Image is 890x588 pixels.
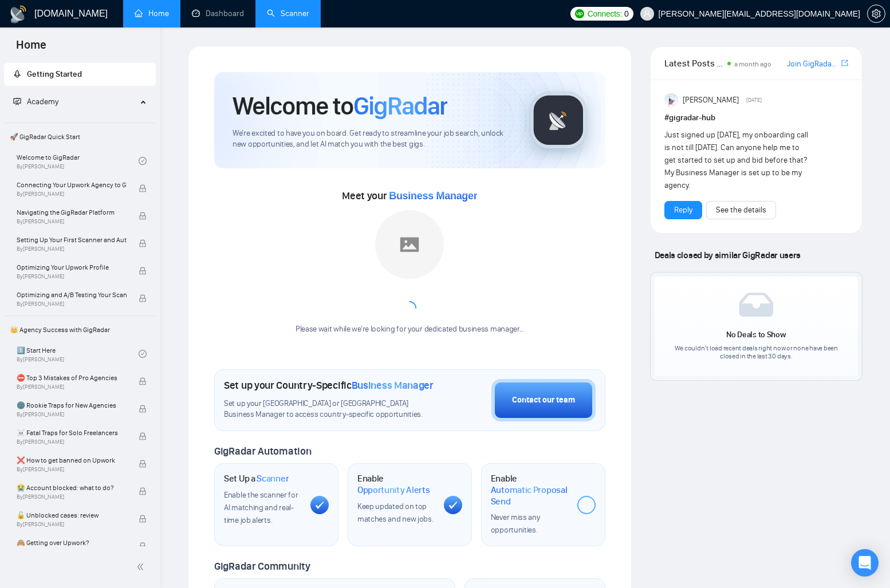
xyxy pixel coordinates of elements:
span: Never miss any opportunities. [491,512,540,535]
span: Optimizing Your Upwork Profile [17,262,127,273]
span: We're excited to have you on board. Get ready to streamline your job search, unlock new opportuni... [233,128,511,150]
span: By [PERSON_NAME] [17,218,127,225]
h1: Welcome to [233,90,447,121]
span: 🌚 Rookie Traps for New Agencies [17,400,127,411]
span: loading [402,301,417,315]
span: lock [139,432,147,440]
span: 👑 Agency Success with GigRadar [5,318,155,341]
span: Academy [13,97,58,106]
a: 1️⃣ Start HereBy[PERSON_NAME] [17,341,139,366]
span: Optimizing and A/B Testing Your Scanner for Better Results [17,289,127,301]
span: lock [139,294,147,302]
span: Opportunity Alerts [357,484,430,496]
span: By [PERSON_NAME] [17,466,127,473]
span: Home [7,37,56,61]
a: searchScanner [267,9,309,18]
div: Please wait while we're looking for your dedicated business manager... [289,324,531,335]
span: check-circle [139,350,147,358]
span: By [PERSON_NAME] [17,246,127,252]
span: double-left [136,561,148,573]
img: logo [9,5,27,23]
span: Keep updated on top matches and new jobs. [357,502,434,524]
span: 0 [624,7,629,20]
a: Join GigRadar Slack Community [787,58,839,70]
span: Automatic Proposal Send [491,484,568,507]
a: See the details [716,204,766,216]
span: Academy [27,97,58,106]
span: No Deals to Show [726,330,786,340]
span: By [PERSON_NAME] [17,439,127,445]
a: Welcome to GigRadarBy[PERSON_NAME] [17,148,139,173]
span: Connects: [588,7,622,20]
span: lock [139,405,147,413]
span: check-circle [139,157,147,165]
span: Latest Posts from the GigRadar Community [664,56,724,70]
span: By [PERSON_NAME] [17,191,127,198]
img: upwork-logo.png [575,9,584,18]
span: setting [868,9,885,18]
span: Set up your [GEOGRAPHIC_DATA] or [GEOGRAPHIC_DATA] Business Manager to access country-specific op... [224,398,434,420]
button: Reply [664,201,702,219]
span: Getting Started [27,69,82,79]
span: user [643,10,651,18]
span: lock [139,460,147,468]
div: Open Intercom Messenger [851,549,879,577]
span: ☠️ Fatal Traps for Solo Freelancers [17,427,127,439]
span: lock [139,377,147,385]
div: Just signed up [DATE], my onboarding call is not till [DATE]. Can anyone help me to get started t... [664,129,812,192]
span: Deals closed by similar GigRadar users [650,245,805,265]
img: Anisuzzaman Khan [664,93,678,107]
h1: Enable [491,473,568,507]
h1: # gigradar-hub [664,112,848,124]
img: empty-box [739,293,773,317]
span: 🚀 GigRadar Quick Start [5,125,155,148]
span: Business Manager [352,379,434,392]
span: ❌ How to get banned on Upwork [17,455,127,466]
span: Scanner [257,473,289,484]
h1: Enable [357,473,435,495]
span: export [841,58,848,68]
span: 🙈 Getting over Upwork? [17,537,127,548]
span: lock [139,542,147,550]
span: fund-projection-screen [13,97,21,105]
a: export [841,58,848,69]
span: By [PERSON_NAME] [17,301,127,307]
li: Getting Started [4,63,156,86]
span: By [PERSON_NAME] [17,521,127,528]
span: lock [139,487,147,495]
a: homeHome [135,9,169,18]
span: Navigating the GigRadar Platform [17,207,127,218]
button: Contact our team [491,379,596,421]
h1: Set Up a [224,473,289,484]
span: lock [139,239,147,247]
span: 🔓 Unblocked cases: review [17,510,127,521]
span: By [PERSON_NAME] [17,273,127,280]
span: By [PERSON_NAME] [17,384,127,390]
span: Enable the scanner for AI matching and real-time job alerts. [224,490,298,525]
span: lock [139,515,147,523]
span: GigRadar [353,90,447,121]
span: lock [139,267,147,275]
span: Business Manager [389,190,477,202]
a: Reply [674,204,692,216]
span: [PERSON_NAME] [683,94,739,106]
span: Connecting Your Upwork Agency to GigRadar [17,179,127,191]
span: Meet your [342,190,477,202]
div: Contact our team [512,394,575,407]
span: rocket [13,70,21,78]
img: gigradar-logo.png [530,92,587,149]
span: We couldn’t load recent deals right now or none have been closed in the last 30 days. [671,344,842,360]
a: dashboardDashboard [192,9,244,18]
span: ⛔ Top 3 Mistakes of Pro Agencies [17,372,127,384]
img: placeholder.png [375,210,444,279]
span: By [PERSON_NAME] [17,494,127,500]
span: a month ago [734,60,771,68]
span: lock [139,184,147,192]
span: lock [139,212,147,220]
button: setting [867,5,885,23]
span: GigRadar Automation [214,445,311,457]
span: Setting Up Your First Scanner and Auto-Bidder [17,234,127,246]
h1: Set up your Country-Specific [224,379,434,392]
span: By [PERSON_NAME] [17,411,127,418]
span: GigRadar Community [214,560,310,573]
